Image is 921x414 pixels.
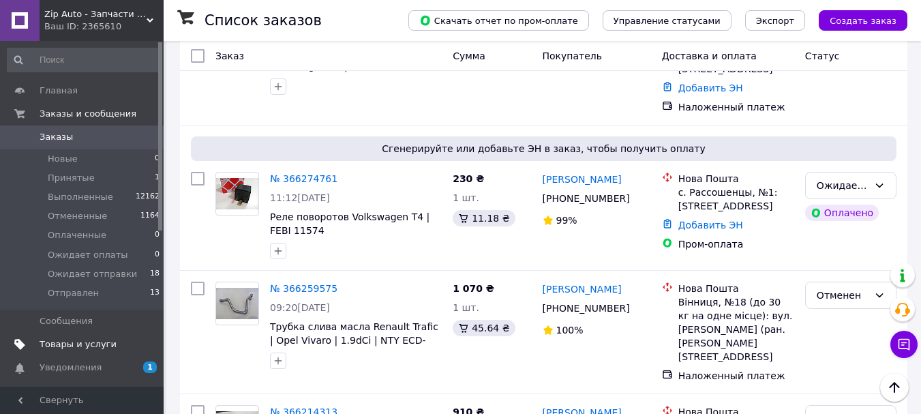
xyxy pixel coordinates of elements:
[215,172,259,216] a: Фото товару
[540,299,633,318] div: [PHONE_NUMBER]
[543,173,622,186] a: [PERSON_NAME]
[453,50,485,61] span: Сумма
[453,210,515,226] div: 11.18 ₴
[678,369,794,383] div: Наложенный платеж
[756,16,794,26] span: Экспорт
[270,321,438,359] a: Трубка слива масла Renault Trafic | Opel Vivaro | 1.9dCi | NTY ECD-RE-021
[150,287,160,299] span: 13
[543,282,622,296] a: [PERSON_NAME]
[880,373,909,402] button: Наверх
[40,108,136,120] span: Заказы и сообщения
[270,192,330,203] span: 11:12[DATE]
[48,153,78,165] span: Новые
[40,85,78,97] span: Главная
[453,320,515,336] div: 45.64 ₴
[48,268,137,280] span: Ожидает отправки
[48,287,99,299] span: Отправлен
[678,186,794,213] div: с. Рассошенцы, №1: [STREET_ADDRESS]
[614,16,721,26] span: Управление статусами
[155,153,160,165] span: 0
[678,282,794,295] div: Нова Пошта
[196,142,891,156] span: Сгенерируйте или добавьте ЭН в заказ, чтобы получить оплату
[678,100,794,114] div: Наложенный платеж
[830,16,896,26] span: Создать заказ
[817,178,869,193] div: Ожидает отправки
[270,211,429,236] a: Реле поворотов Volkswagen T4 | FEBI 11574
[155,172,160,184] span: 1
[453,173,484,184] span: 230 ₴
[48,191,113,203] span: Выполненные
[453,283,494,294] span: 1 070 ₴
[453,302,479,313] span: 1 шт.
[678,295,794,364] div: Вінниця, №18 (до 30 кг на одне місце): вул. [PERSON_NAME] (ран. [PERSON_NAME][STREET_ADDRESS]
[805,50,840,61] span: Статус
[216,178,258,210] img: Фото товару
[662,50,757,61] span: Доставка и оплата
[817,288,869,303] div: Отменен
[40,131,73,143] span: Заказы
[805,14,907,25] a: Создать заказ
[136,191,160,203] span: 12162
[150,268,160,280] span: 18
[40,338,117,351] span: Товары и услуги
[44,20,164,33] div: Ваш ID: 2365610
[270,302,330,313] span: 09:20[DATE]
[48,210,107,222] span: Отмененные
[40,361,102,374] span: Уведомления
[40,315,93,327] span: Сообщения
[556,325,584,336] span: 100%
[7,48,161,72] input: Поиск
[419,14,578,27] span: Скачать отчет по пром-оплате
[140,210,160,222] span: 1164
[543,50,603,61] span: Покупатель
[270,283,337,294] a: № 366259575
[216,288,258,320] img: Фото товару
[745,10,805,31] button: Экспорт
[556,215,577,226] span: 99%
[48,229,106,241] span: Оплаченные
[678,237,794,251] div: Пром-оплата
[540,189,633,208] div: [PHONE_NUMBER]
[155,249,160,261] span: 0
[819,10,907,31] button: Создать заказ
[44,8,147,20] span: Zip Auto - Запчасти для микроавтобусов
[48,172,95,184] span: Принятые
[155,229,160,241] span: 0
[408,10,589,31] button: Скачать отчет по пром-оплате
[890,331,918,358] button: Чат с покупателем
[678,220,743,231] a: Добавить ЭН
[678,172,794,186] div: Нова Пошта
[678,83,743,93] a: Добавить ЭН
[215,50,244,61] span: Заказ
[205,12,322,29] h1: Список заказов
[603,10,731,31] button: Управление статусами
[805,205,879,221] div: Оплачено
[143,361,157,373] span: 1
[215,282,259,325] a: Фото товару
[453,192,479,203] span: 1 шт.
[40,385,126,410] span: Показатели работы компании
[48,249,128,261] span: Ожидает оплаты
[270,173,337,184] a: № 366274761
